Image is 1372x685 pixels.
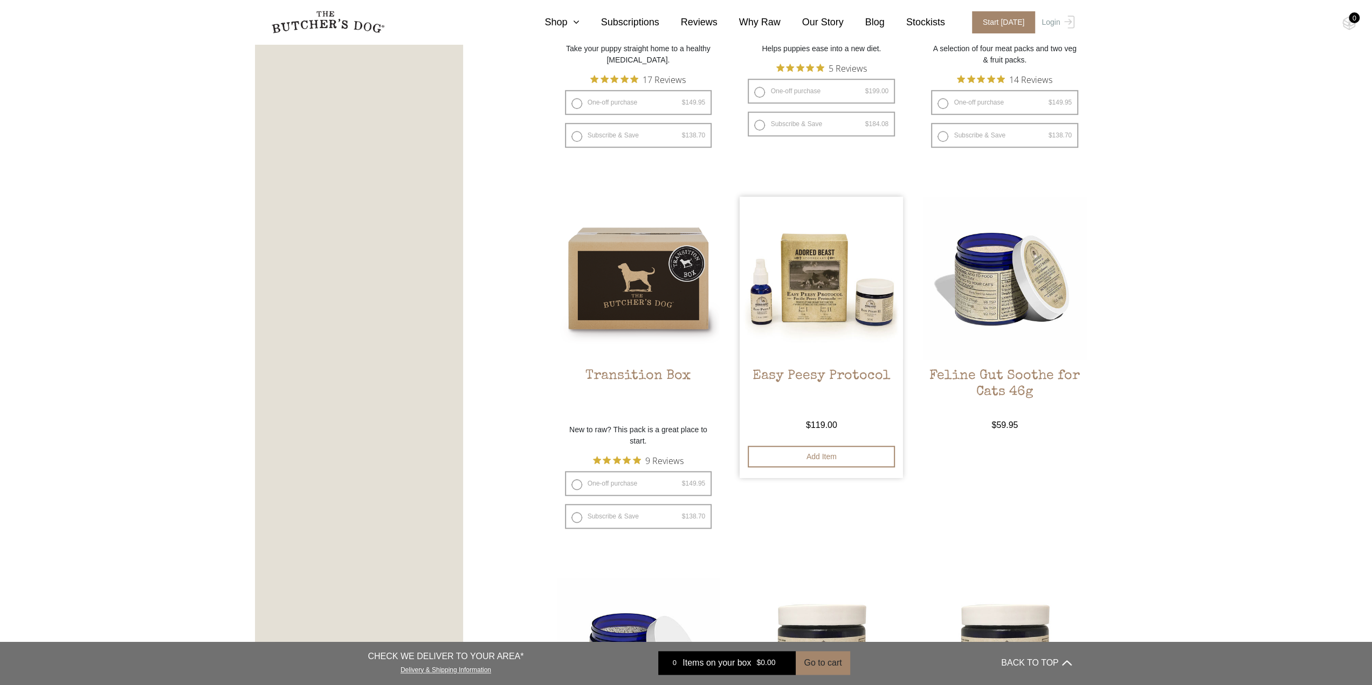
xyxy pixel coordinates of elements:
a: Subscriptions [579,15,659,30]
span: $ [682,132,686,139]
img: Transition Box [557,197,720,360]
h2: Feline Gut Soothe for Cats 46g [923,368,1086,419]
a: Feline Gut Soothe for Cats 46gFeline Gut Soothe for Cats 46g $59.95 [923,197,1086,432]
a: Shop [523,15,579,30]
a: Stockists [885,15,945,30]
button: Add item [748,446,895,467]
bdi: 149.95 [682,480,705,487]
button: Rated 5 out of 5 stars from 17 reviews. Jump to reviews. [590,71,686,87]
a: Reviews [659,15,718,30]
img: Easy Peesy Protocol [740,197,903,360]
label: One-off purchase [931,90,1078,115]
a: Why Raw [718,15,781,30]
span: $ [1049,132,1052,139]
a: Login [1039,11,1074,33]
img: Feline Gut Soothe for Cats 46g [923,197,1086,360]
p: Helps puppies ease into a new diet. [740,43,903,54]
span: $ [991,420,996,430]
span: $ [865,87,869,95]
label: Subscribe & Save [565,123,712,148]
a: Blog [844,15,885,30]
a: Easy Peesy ProtocolEasy Peesy Protocol $119.00 [740,197,903,432]
label: Subscribe & Save [931,123,1078,148]
span: $ [865,120,869,128]
label: One-off purchase [565,90,712,115]
span: 5 Reviews [829,60,867,76]
p: Take your puppy straight home to a healthy [MEDICAL_DATA]. [557,43,720,66]
span: 9 Reviews [645,452,684,468]
span: $ [682,99,686,106]
a: Start [DATE] [961,11,1039,33]
span: Items on your box [682,656,751,669]
button: Go to cart [796,651,850,675]
bdi: 199.00 [865,87,888,95]
span: $ [756,659,761,667]
label: Subscribe & Save [748,112,895,136]
bdi: 59.95 [991,420,1018,430]
span: $ [682,480,686,487]
bdi: 149.95 [682,99,705,106]
bdi: 138.70 [1049,132,1072,139]
label: One-off purchase [748,79,895,103]
span: Start [DATE] [972,11,1036,33]
h2: Easy Peesy Protocol [740,368,903,419]
bdi: 0.00 [756,659,775,667]
span: 14 Reviews [1009,71,1052,87]
img: TBD_Cart-Empty.png [1342,16,1356,30]
span: $ [1049,99,1052,106]
a: 0 Items on your box $0.00 [658,651,796,675]
div: 0 [1349,12,1360,23]
span: 17 Reviews [643,71,686,87]
button: Rated 4.9 out of 5 stars from 14 reviews. Jump to reviews. [957,71,1052,87]
div: 0 [666,658,682,668]
label: Subscribe & Save [565,504,712,529]
span: $ [806,420,811,430]
a: Delivery & Shipping Information [401,663,491,674]
label: One-off purchase [565,471,712,496]
a: Our Story [781,15,844,30]
bdi: 184.08 [865,120,888,128]
span: $ [682,513,686,520]
bdi: 138.70 [682,513,705,520]
p: A selection of four meat packs and two veg & fruit packs. [923,43,1086,66]
bdi: 149.95 [1049,99,1072,106]
bdi: 138.70 [682,132,705,139]
h2: Transition Box [557,368,720,419]
bdi: 119.00 [806,420,837,430]
p: CHECK WE DELIVER TO YOUR AREA* [368,650,523,663]
button: BACK TO TOP [1001,650,1071,676]
button: Rated 5 out of 5 stars from 9 reviews. Jump to reviews. [593,452,684,468]
button: Rated 4.8 out of 5 stars from 5 reviews. Jump to reviews. [776,60,867,76]
p: New to raw? This pack is a great place to start. [557,424,720,447]
a: Transition BoxTransition Box [557,197,720,419]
